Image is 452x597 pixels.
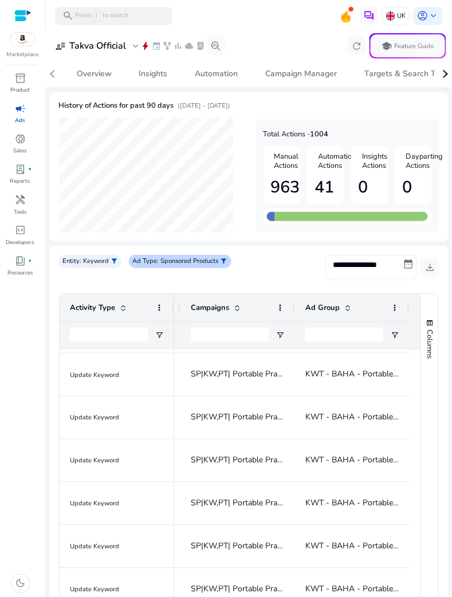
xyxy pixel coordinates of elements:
div: Automation [195,70,238,78]
b: 1004 [310,129,329,139]
p: Feature Guide [394,42,435,51]
span: search [62,10,73,21]
span: KWT - BAHA - Portable Prayer Mat [305,498,434,509]
span: user_attributes [55,41,66,52]
input: Campaigns Filter Input [191,328,269,342]
span: SP|KW,PT| Portable Prayer Mats [191,455,308,466]
p: Press to search [75,11,128,21]
span: fiber_manual_record [28,167,32,171]
span: / [92,11,101,21]
span: SP|KW,PT| Portable Prayer Mats [191,369,308,380]
p: : Sponsored Products [158,257,219,266]
span: bar_chart [174,41,183,50]
p: Ads [15,116,26,124]
span: SP|KW,PT| Portable Prayer Mats [191,498,308,509]
span: family_history [163,41,172,50]
p: Entity [62,257,80,266]
h4: Total Actions - [264,130,432,139]
span: donut_small [15,133,26,144]
span: filter_alt [221,258,228,265]
span: code_blocks [15,225,26,235]
button: search_insights [207,37,225,55]
h4: Dayparting Actions [406,152,443,170]
h4: History of Actions for past 90 days [58,101,174,110]
div: Insights [139,70,168,78]
p: : Keyword [80,257,109,266]
img: amazon.svg [10,33,35,46]
span: Columns [425,329,435,359]
button: Open Filter Menu [390,331,399,340]
span: campaign [15,103,26,114]
span: fiber_manual_record [28,259,32,262]
input: Ad Group Filter Input [305,328,383,342]
span: SP|KW,PT| Portable Prayer Mats [191,412,308,423]
p: Tools [14,208,27,216]
span: KWT - BAHA - Portable Prayer Mat [305,369,434,380]
h1: 0 [403,178,425,198]
div: Campaign Manager [266,70,337,78]
span: filter_alt [111,258,118,265]
input: Activity Type Filter Input [70,328,148,342]
img: uk.svg [386,11,395,21]
h1: 963 [270,178,292,198]
span: SP|KW,PT| Portable Prayer Mats [191,584,308,595]
h3: Takva Official [69,41,126,52]
p: Sales [14,147,27,155]
span: cloud [185,41,194,50]
span: Campaigns [191,303,229,313]
span: expand_more [130,41,141,52]
span: SP|KW,PT| Portable Prayer Mats [191,541,308,552]
h1: 0 [359,178,380,198]
p: Reports [10,177,31,185]
button: refresh [348,37,366,55]
h4: Manual Actions [274,152,299,170]
h1: 41 [315,178,336,198]
span: KWT - BAHA - Portable Prayer Mat [305,412,434,423]
p: Update Keyword [70,406,164,430]
p: Update Keyword [70,449,164,473]
span: inventory_2 [15,73,26,84]
p: Ad Type [133,257,158,266]
p: Product [11,86,30,94]
span: KWT - BAHA - Portable Prayer Mat [305,541,434,552]
button: download [421,258,439,277]
span: event [152,41,161,50]
span: lab_profile [196,41,205,50]
button: Open Filter Menu [276,331,285,340]
p: ([DATE] - [DATE]) [178,101,231,111]
button: Open Filter Menu [155,331,164,340]
p: Marketplace [7,50,39,59]
span: search_insights [210,41,221,52]
p: Update Keyword [70,535,164,559]
span: book_4 [15,256,26,266]
span: handyman [15,194,26,205]
span: keyboard_arrow_down [429,10,439,21]
span: lab_profile [15,164,26,175]
h4: Automation Actions [319,152,356,170]
p: UK [397,6,406,26]
p: Update Keyword [70,492,164,516]
span: Ad Group [305,303,340,313]
button: schoolFeature Guide [370,33,446,58]
div: Overview [77,70,112,78]
span: dark_mode [15,578,26,589]
p: Update Keyword [70,363,164,387]
h4: Insights Actions [362,152,387,170]
span: bolt [141,41,150,50]
p: Resources [7,269,33,277]
span: Activity Type [70,303,115,313]
span: refresh [352,41,363,52]
span: download [425,262,435,273]
span: school [382,41,392,52]
p: Developers [6,238,35,246]
span: KWT - BAHA - Portable Prayer Mat [305,455,434,466]
span: KWT - BAHA - Portable Prayer Mat [305,584,434,595]
span: account_circle [418,10,429,21]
